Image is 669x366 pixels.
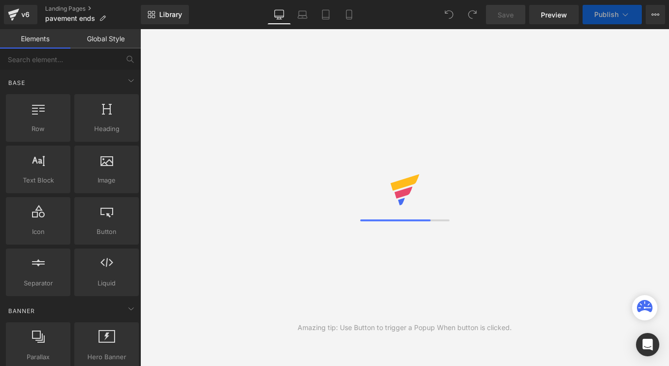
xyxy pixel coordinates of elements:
[9,175,67,185] span: Text Block
[529,5,579,24] a: Preview
[498,10,514,20] span: Save
[646,5,665,24] button: More
[463,5,482,24] button: Redo
[9,352,67,362] span: Parallax
[159,10,182,19] span: Library
[9,124,67,134] span: Row
[7,78,26,87] span: Base
[4,5,37,24] a: v6
[636,333,659,356] div: Open Intercom Messenger
[541,10,567,20] span: Preview
[439,5,459,24] button: Undo
[9,278,67,288] span: Separator
[45,5,141,13] a: Landing Pages
[594,11,619,18] span: Publish
[77,278,136,288] span: Liquid
[337,5,361,24] a: Mobile
[77,227,136,237] span: Button
[9,227,67,237] span: Icon
[141,5,189,24] a: New Library
[77,124,136,134] span: Heading
[7,306,36,316] span: Banner
[77,175,136,185] span: Image
[268,5,291,24] a: Desktop
[19,8,32,21] div: v6
[291,5,314,24] a: Laptop
[298,322,512,333] div: Amazing tip: Use Button to trigger a Popup When button is clicked.
[77,352,136,362] span: Hero Banner
[70,29,141,49] a: Global Style
[314,5,337,24] a: Tablet
[45,15,95,22] span: pavement ends
[583,5,642,24] button: Publish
